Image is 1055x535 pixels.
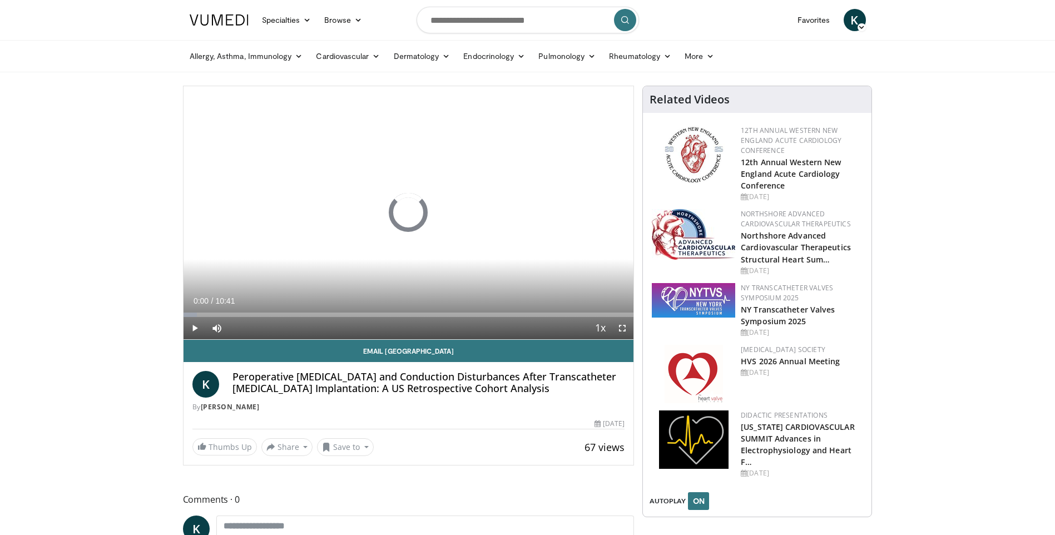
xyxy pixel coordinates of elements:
button: Share [261,438,313,456]
a: Endocrinology [457,45,532,67]
h4: Peroperative [MEDICAL_DATA] and Conduction Disturbances After Transcatheter [MEDICAL_DATA] Implan... [232,371,625,395]
span: 67 views [585,440,625,454]
a: Specialties [255,9,318,31]
div: Progress Bar [184,313,634,317]
span: 10:41 [215,296,235,305]
button: ON [688,492,709,510]
span: 0:00 [194,296,209,305]
button: Mute [206,317,228,339]
button: Fullscreen [611,317,633,339]
div: By [192,402,625,412]
a: K [192,371,219,398]
a: [US_STATE] CARDIOVASCULAR SUMMIT Advances in Electrophysiology and Heart F… [741,422,855,467]
a: NY Transcatheter Valves Symposium 2025 [741,304,835,326]
div: [DATE] [741,368,863,378]
img: 381df6ae-7034-46cc-953d-58fc09a18a66.png.150x105_q85_autocrop_double_scale_upscale_version-0.2.png [652,283,735,318]
img: 45d48ad7-5dc9-4e2c-badc-8ed7b7f471c1.jpg.150x105_q85_autocrop_double_scale_upscale_version-0.2.jpg [652,209,735,260]
h4: Related Videos [650,93,730,106]
img: 0148279c-cbd4-41ce-850e-155379fed24c.png.150x105_q85_autocrop_double_scale_upscale_version-0.2.png [665,345,723,403]
a: Allergy, Asthma, Immunology [183,45,310,67]
a: [MEDICAL_DATA] Society [741,345,825,354]
a: HVS 2026 Annual Meeting [741,356,840,366]
a: Favorites [791,9,837,31]
a: K [844,9,866,31]
img: VuMedi Logo [190,14,249,26]
div: Didactic Presentations [741,410,863,420]
div: [DATE] [741,266,863,276]
div: [DATE] [595,419,625,429]
a: [PERSON_NAME] [201,402,260,412]
button: Play [184,317,206,339]
span: AUTOPLAY [650,496,686,506]
a: Rheumatology [602,45,678,67]
a: Cardiovascular [309,45,387,67]
a: Northshore Advanced Cardiovascular Therapeutics Structural Heart Sum… [741,230,851,264]
video-js: Video Player [184,86,634,340]
a: 12th Annual Western New England Acute Cardiology Conference [741,157,841,191]
button: Save to [317,438,374,456]
a: Dermatology [387,45,457,67]
a: NorthShore Advanced Cardiovascular Therapeutics [741,209,851,229]
input: Search topics, interventions [417,7,639,33]
a: Thumbs Up [192,438,257,455]
img: 1860aa7a-ba06-47e3-81a4-3dc728c2b4cf.png.150x105_q85_autocrop_double_scale_upscale_version-0.2.png [659,410,729,469]
a: Pulmonology [532,45,602,67]
button: Playback Rate [589,317,611,339]
div: [DATE] [741,328,863,338]
span: / [211,296,214,305]
div: [DATE] [741,192,863,202]
img: 0954f259-7907-4053-a817-32a96463ecc8.png.150x105_q85_autocrop_double_scale_upscale_version-0.2.png [663,126,725,184]
div: [DATE] [741,468,863,478]
a: 12th Annual Western New England Acute Cardiology Conference [741,126,841,155]
a: Email [GEOGRAPHIC_DATA] [184,340,634,362]
a: Browse [318,9,369,31]
span: Comments 0 [183,492,635,507]
a: More [678,45,721,67]
a: NY Transcatheter Valves Symposium 2025 [741,283,833,303]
